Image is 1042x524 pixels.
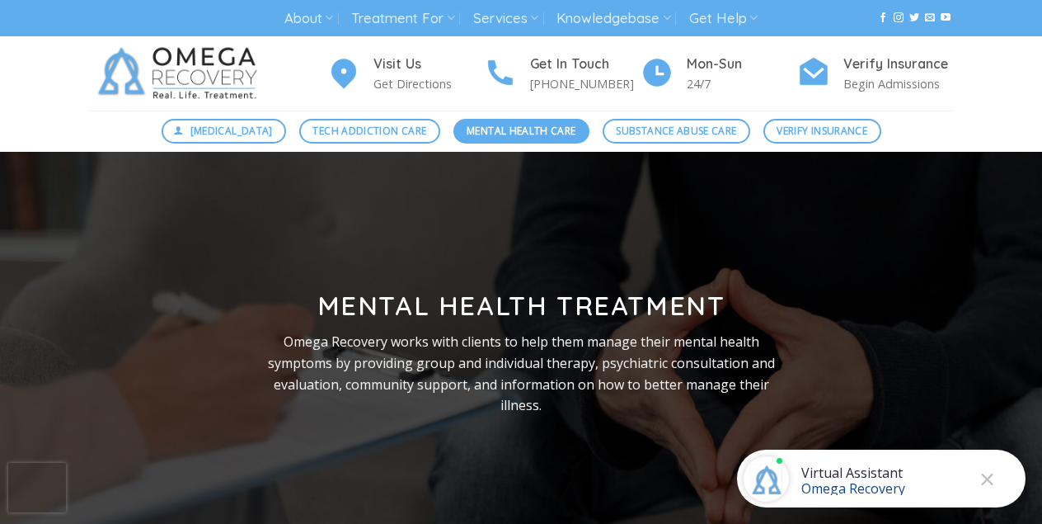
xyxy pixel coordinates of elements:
[317,289,725,322] strong: Mental Health Treatment
[616,123,736,139] span: Substance Abuse Care
[689,3,758,34] a: Get Help
[763,119,881,144] a: Verify Insurance
[843,74,954,93] p: Begin Admissions
[530,74,641,93] p: [PHONE_NUMBER]
[190,123,273,139] span: [MEDICAL_DATA]
[8,463,66,512] iframe: reCAPTCHA
[284,3,333,34] a: About
[556,3,670,34] a: Knowledgebase
[162,119,287,144] a: [MEDICAL_DATA]
[909,12,919,24] a: Follow on Twitter
[373,54,484,75] h4: Visit Us
[777,123,867,139] span: Verify Insurance
[484,54,641,94] a: Get In Touch [PHONE_NUMBER]
[312,123,426,139] span: Tech Addiction Care
[351,3,454,34] a: Treatment For
[925,12,935,24] a: Send us an email
[254,332,788,416] p: Omega Recovery works with clients to help them manage their mental health symptoms by providing g...
[843,54,954,75] h4: Verify Insurance
[797,54,954,94] a: Verify Insurance Begin Admissions
[878,12,888,24] a: Follow on Facebook
[687,74,797,93] p: 24/7
[467,123,575,139] span: Mental Health Care
[453,119,589,144] a: Mental Health Care
[687,54,797,75] h4: Mon-Sun
[473,3,538,34] a: Services
[88,36,274,111] img: Omega Recovery
[603,119,750,144] a: Substance Abuse Care
[941,12,950,24] a: Follow on YouTube
[327,54,484,94] a: Visit Us Get Directions
[530,54,641,75] h4: Get In Touch
[299,119,440,144] a: Tech Addiction Care
[373,74,484,93] p: Get Directions
[894,12,904,24] a: Follow on Instagram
